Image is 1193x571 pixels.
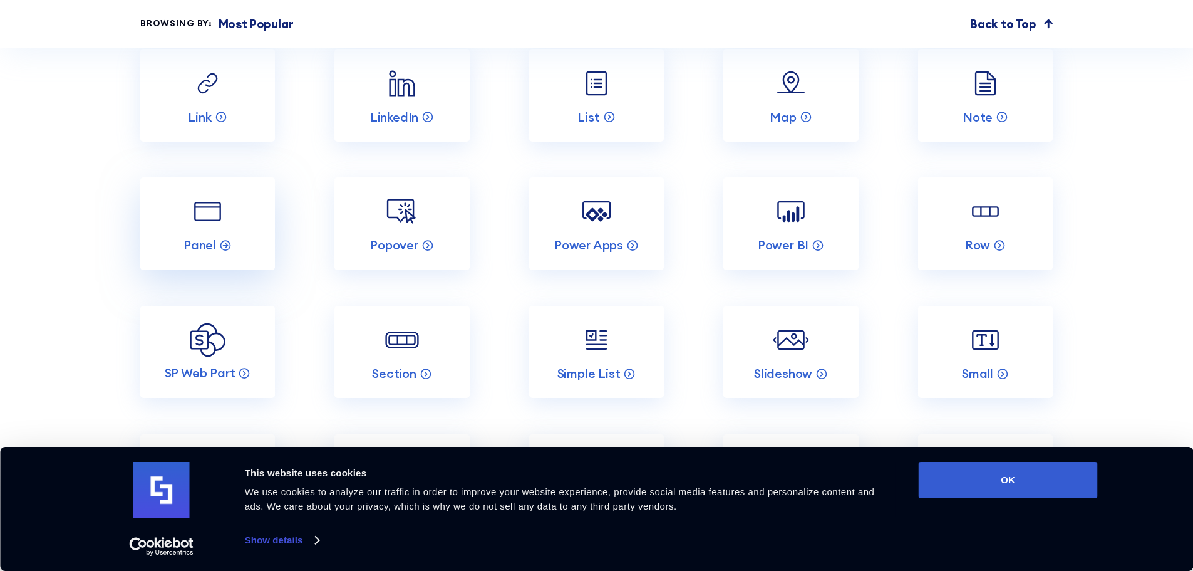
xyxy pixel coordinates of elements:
[918,306,1053,399] a: Small
[334,306,469,399] a: Section
[140,434,275,527] a: TOC Content
[245,486,875,511] span: We use cookies to analyze our traffic in order to improve your website experience, provide social...
[370,109,418,125] p: LinkedIn
[133,462,190,518] img: logo
[334,49,469,142] a: LinkedIn
[773,65,808,101] img: Map
[557,365,621,382] p: Simple List
[529,434,664,527] a: Table
[754,365,812,382] p: Slideshow
[529,306,664,399] a: Simple List
[918,177,1053,270] a: Row
[334,177,469,270] a: Popover
[384,194,420,229] img: Popover
[965,237,990,253] p: Row
[970,15,1053,33] a: Back to Top
[970,15,1036,33] p: Back to Top
[529,49,664,142] a: List
[723,177,858,270] a: Power BI
[723,306,858,399] a: Slideshow
[140,306,275,399] a: SP Web Part
[140,17,212,30] div: Browsing by:
[579,194,614,229] img: Power Apps
[140,49,275,142] a: Link
[554,237,623,253] p: Power Apps
[245,466,891,481] div: This website uses cookies
[219,15,294,33] p: Most Popular
[370,237,418,253] p: Popover
[918,49,1053,142] a: Note
[579,322,614,358] img: Simple List
[577,109,599,125] p: List
[968,65,1003,101] img: Note
[968,194,1003,229] img: Row
[770,109,796,125] p: Map
[773,194,808,229] img: Power BI
[190,65,225,101] img: Link
[183,237,216,253] p: Panel
[968,426,1193,571] iframe: Chat Widget
[579,65,614,101] img: List
[190,194,225,229] img: Panel
[723,434,858,527] a: Tabs
[190,323,225,358] img: SP Web Part
[372,365,416,382] p: Section
[384,65,420,101] img: LinkedIn
[963,109,993,125] p: Note
[106,537,216,556] a: Usercentrics Cookiebot - opens in a new window
[384,322,420,358] img: Section
[773,322,808,358] img: Slideshow
[723,49,858,142] a: Map
[188,109,211,125] p: Link
[968,322,1003,358] img: Small
[334,434,469,527] a: TOC Navigation
[140,177,275,270] a: Panel
[919,462,1098,498] button: OK
[758,237,808,253] p: Power BI
[245,531,319,550] a: Show details
[529,177,664,270] a: Power Apps
[962,365,993,382] p: Small
[165,365,235,381] p: SP Web Part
